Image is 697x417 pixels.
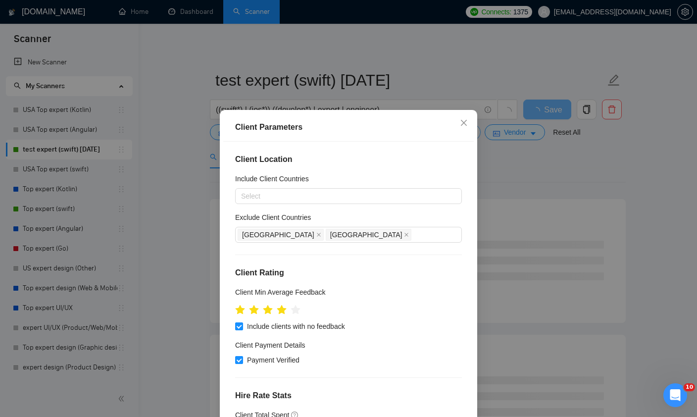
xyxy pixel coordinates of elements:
span: close [460,119,468,127]
div: Client Parameters [235,121,462,133]
span: Pakistan [326,229,412,241]
span: star [291,305,300,315]
span: [GEOGRAPHIC_DATA] [330,229,402,240]
span: star [249,305,259,315]
span: Payment Verified [243,355,303,365]
span: star [277,305,287,315]
h5: Client Min Average Feedback [235,287,326,298]
h4: Client Rating [235,267,462,279]
h4: Hire Rate Stats [235,390,462,402]
h4: Client Payment Details [235,340,305,351]
h5: Include Client Countries [235,173,309,184]
span: close [404,232,409,237]
h5: Exclude Client Countries [235,212,311,223]
h4: Client Location [235,154,462,165]
span: star [235,305,245,315]
span: Include clients with no feedback [243,321,349,332]
span: 10 [684,383,695,391]
span: India [238,229,324,241]
span: star [263,305,273,315]
button: Close [450,110,477,137]
span: close [316,232,321,237]
iframe: Intercom live chat [663,383,687,407]
span: [GEOGRAPHIC_DATA] [242,229,314,240]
